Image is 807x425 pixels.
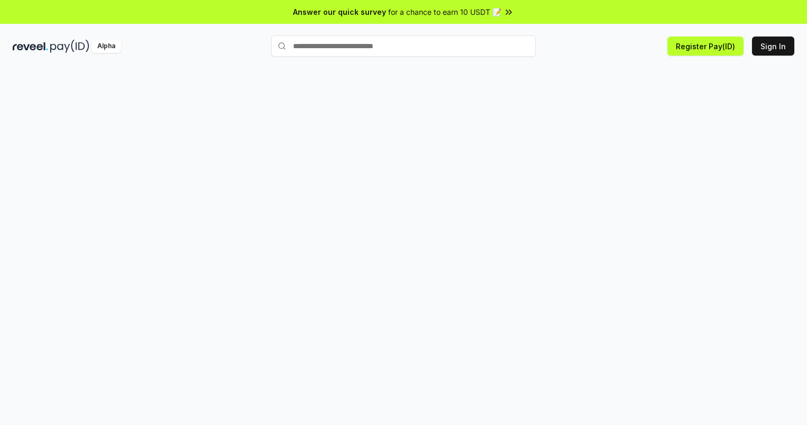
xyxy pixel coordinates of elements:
[293,6,386,17] span: Answer our quick survey
[388,6,501,17] span: for a chance to earn 10 USDT 📝
[91,40,121,53] div: Alpha
[50,40,89,53] img: pay_id
[752,37,794,56] button: Sign In
[667,37,744,56] button: Register Pay(ID)
[13,40,48,53] img: reveel_dark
